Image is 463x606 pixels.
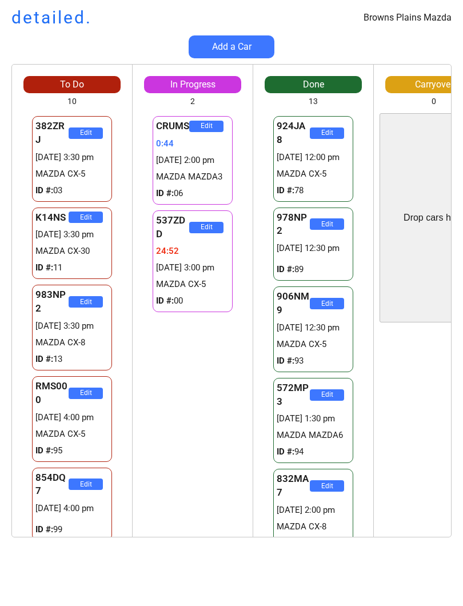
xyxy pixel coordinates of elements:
[144,78,241,91] div: In Progress
[277,119,310,147] div: 924JA8
[310,298,344,309] button: Edit
[277,211,310,238] div: 978NP2
[265,78,362,91] div: Done
[277,504,350,516] div: [DATE] 2:00 pm
[277,185,350,197] div: 78
[69,388,103,399] button: Edit
[189,35,274,58] button: Add a Car
[156,295,229,307] div: 00
[35,245,109,257] div: MAZDA CX-30
[35,524,53,535] strong: ID #:
[277,521,350,533] div: MAZDA CX-8
[156,262,229,274] div: [DATE] 3:00 pm
[35,229,109,241] div: [DATE] 3:30 pm
[277,168,350,180] div: MAZDA CX-5
[277,185,294,196] strong: ID #:
[277,355,350,367] div: 93
[35,354,53,364] strong: ID #:
[190,96,195,107] div: 2
[69,479,103,490] button: Edit
[35,288,69,316] div: 983NP2
[35,380,69,407] div: RMS000
[156,245,229,257] div: 24:52
[35,337,109,349] div: MAZDA CX-8
[277,446,294,457] strong: ID #:
[35,185,53,196] strong: ID #:
[35,445,53,456] strong: ID #:
[189,121,223,132] button: Edit
[35,445,109,457] div: 95
[35,262,53,273] strong: ID #:
[35,503,109,515] div: [DATE] 4:00 pm
[35,119,69,147] div: 382ZRJ
[432,96,436,107] div: 0
[156,119,189,133] div: CRUMS
[156,188,174,198] strong: ID #:
[35,353,109,365] div: 13
[35,524,109,536] div: 99
[364,11,452,24] div: Browns Plains Mazda
[156,214,189,241] div: 537ZDD
[277,151,350,164] div: [DATE] 12:00 pm
[35,211,69,225] div: K14NS
[277,446,350,458] div: 94
[310,127,344,139] button: Edit
[277,381,310,409] div: 572MP3
[277,264,294,274] strong: ID #:
[69,127,103,139] button: Edit
[35,262,109,274] div: 11
[35,471,69,499] div: 854DQ7
[310,389,344,401] button: Edit
[67,96,77,107] div: 10
[35,320,109,332] div: [DATE] 3:30 pm
[310,218,344,230] button: Edit
[156,138,229,150] div: 0:44
[156,278,229,290] div: MAZDA CX-5
[35,412,109,424] div: [DATE] 4:00 pm
[69,296,103,308] button: Edit
[277,356,294,366] strong: ID #:
[156,154,229,166] div: [DATE] 2:00 pm
[277,472,310,500] div: 832MA7
[156,171,229,183] div: MAZDA MAZDA3
[11,6,92,30] h1: detailed.
[156,188,229,200] div: 06
[35,168,109,180] div: MAZDA CX-5
[277,264,350,276] div: 89
[277,242,350,254] div: [DATE] 12:30 pm
[69,212,103,223] button: Edit
[310,480,344,492] button: Edit
[309,96,318,107] div: 13
[35,151,109,164] div: [DATE] 3:30 pm
[277,413,350,425] div: [DATE] 1:30 pm
[35,428,109,440] div: MAZDA CX-5
[277,290,310,317] div: 906NM9
[23,78,121,91] div: To Do
[277,429,350,441] div: MAZDA MAZDA6
[277,322,350,334] div: [DATE] 12:30 pm
[156,296,174,306] strong: ID #:
[189,222,223,233] button: Edit
[277,338,350,350] div: MAZDA CX-5
[35,185,109,197] div: 03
